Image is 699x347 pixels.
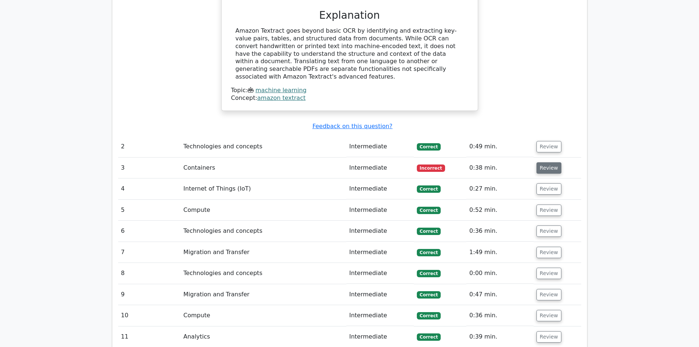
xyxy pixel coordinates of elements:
[231,87,468,94] div: Topic:
[346,284,414,305] td: Intermediate
[536,205,561,216] button: Review
[346,221,414,242] td: Intermediate
[118,178,181,199] td: 4
[231,94,468,102] div: Concept:
[181,158,346,178] td: Containers
[536,247,561,258] button: Review
[417,270,441,277] span: Correct
[536,268,561,279] button: Review
[466,305,534,326] td: 0:36 min.
[417,312,441,319] span: Correct
[181,221,346,242] td: Technologies and concepts
[236,9,464,22] h3: Explanation
[346,200,414,221] td: Intermediate
[536,162,561,174] button: Review
[536,310,561,321] button: Review
[346,242,414,263] td: Intermediate
[466,178,534,199] td: 0:27 min.
[417,228,441,235] span: Correct
[181,178,346,199] td: Internet of Things (IoT)
[181,242,346,263] td: Migration and Transfer
[181,200,346,221] td: Compute
[346,263,414,284] td: Intermediate
[181,136,346,157] td: Technologies and concepts
[346,136,414,157] td: Intermediate
[466,158,534,178] td: 0:38 min.
[466,263,534,284] td: 0:00 min.
[536,289,561,300] button: Review
[466,284,534,305] td: 0:47 min.
[255,87,306,94] a: machine learning
[236,27,464,81] div: Amazon Textract goes beyond basic OCR by identifying and extracting key-value pairs, tables, and ...
[417,249,441,256] span: Correct
[466,221,534,242] td: 0:36 min.
[417,291,441,299] span: Correct
[181,284,346,305] td: Migration and Transfer
[536,225,561,237] button: Review
[417,185,441,193] span: Correct
[346,178,414,199] td: Intermediate
[118,158,181,178] td: 3
[181,263,346,284] td: Technologies and concepts
[118,221,181,242] td: 6
[312,123,392,130] a: Feedback on this question?
[466,200,534,221] td: 0:52 min.
[417,165,445,172] span: Incorrect
[257,94,306,101] a: amazon textract
[536,331,561,343] button: Review
[118,200,181,221] td: 5
[118,284,181,305] td: 9
[536,183,561,195] button: Review
[417,143,441,151] span: Correct
[417,207,441,214] span: Correct
[417,333,441,341] span: Correct
[346,158,414,178] td: Intermediate
[536,141,561,152] button: Review
[118,242,181,263] td: 7
[466,242,534,263] td: 1:49 min.
[118,263,181,284] td: 8
[118,305,181,326] td: 10
[466,136,534,157] td: 0:49 min.
[181,305,346,326] td: Compute
[346,305,414,326] td: Intermediate
[118,136,181,157] td: 2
